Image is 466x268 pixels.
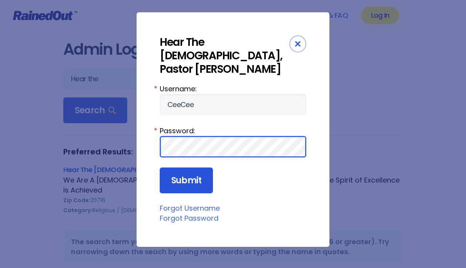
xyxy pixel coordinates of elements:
label: Password: [160,126,306,136]
a: Forgot Username [160,203,220,213]
input: Submit [160,167,213,194]
div: Hear The [DEMOGRAPHIC_DATA], Pastor [PERSON_NAME] [160,35,289,76]
label: Username: [160,84,306,94]
a: Forgot Password [160,213,218,223]
div: Close [289,35,306,52]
